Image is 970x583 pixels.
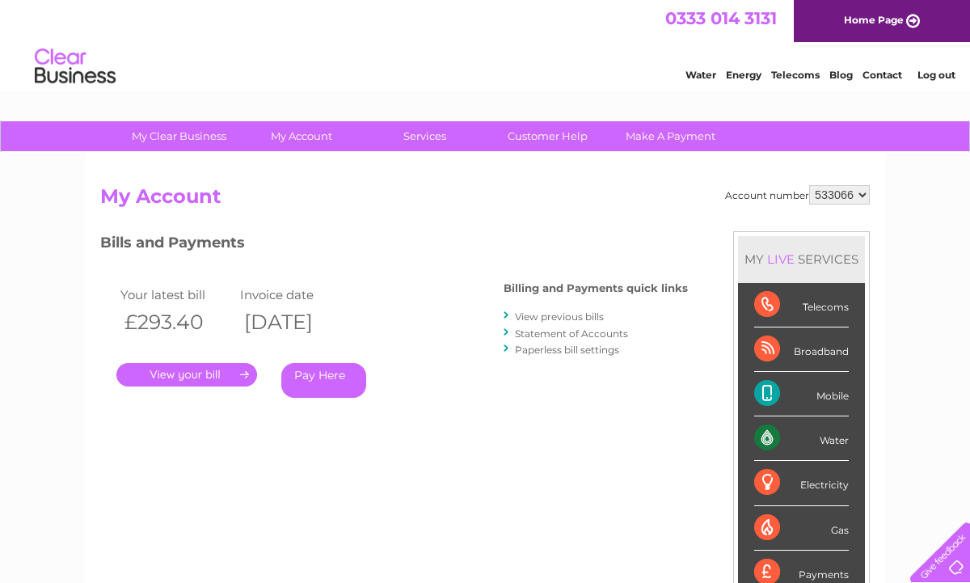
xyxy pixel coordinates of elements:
td: Your latest bill [116,284,236,306]
td: Invoice date [236,284,356,306]
a: Log out [917,69,955,81]
a: Blog [829,69,853,81]
a: . [116,363,257,387]
a: Telecoms [771,69,820,81]
div: Account number [725,185,870,205]
a: Paperless bill settings [515,344,619,356]
a: Water [685,69,716,81]
a: Energy [726,69,761,81]
a: 0333 014 3131 [665,8,777,28]
div: Gas [754,506,849,551]
th: [DATE] [236,306,356,339]
a: Services [358,121,491,151]
a: My Account [235,121,369,151]
img: logo.png [34,42,116,91]
a: Customer Help [481,121,614,151]
div: LIVE [764,251,798,267]
a: View previous bills [515,311,604,323]
div: Water [754,416,849,461]
h4: Billing and Payments quick links [504,282,688,294]
div: MY SERVICES [738,236,865,282]
a: Make A Payment [604,121,737,151]
div: Mobile [754,372,849,416]
h2: My Account [100,185,870,216]
div: Electricity [754,461,849,505]
h3: Bills and Payments [100,231,688,260]
a: Contact [862,69,902,81]
a: Statement of Accounts [515,327,628,340]
div: Broadband [754,327,849,372]
th: £293.40 [116,306,236,339]
div: Clear Business is a trading name of Verastar Limited (registered in [GEOGRAPHIC_DATA] No. 3667643... [104,9,868,78]
a: My Clear Business [112,121,246,151]
a: Pay Here [281,363,366,398]
div: Telecoms [754,283,849,327]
